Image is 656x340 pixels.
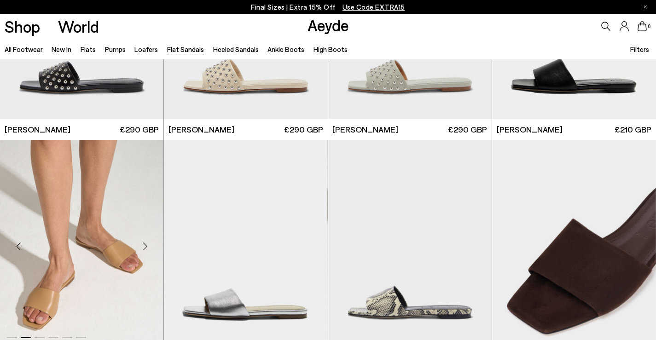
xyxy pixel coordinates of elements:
a: Aeyde [308,15,349,35]
a: World [58,18,99,35]
a: 0 [638,21,647,31]
a: [PERSON_NAME] £290 GBP [164,119,327,140]
a: All Footwear [5,45,43,53]
span: £290 GBP [120,124,159,135]
span: £290 GBP [448,124,487,135]
p: Final Sizes | Extra 15% Off [251,1,405,13]
a: Shop [5,18,40,35]
span: [PERSON_NAME] [168,124,234,135]
span: Navigate to /collections/ss25-final-sizes [343,3,405,11]
a: Heeled Sandals [213,45,259,53]
span: [PERSON_NAME] [332,124,398,135]
span: 0 [647,24,651,29]
span: Filters [630,45,649,53]
a: Pumps [105,45,126,53]
a: Loafers [134,45,158,53]
a: [PERSON_NAME] £210 GBP [492,119,656,140]
span: £210 GBP [615,124,651,135]
div: Previous slide [5,233,32,260]
div: Next slide [131,233,159,260]
a: High Boots [313,45,348,53]
a: Flats [81,45,96,53]
a: New In [52,45,71,53]
a: Ankle Boots [267,45,304,53]
span: [PERSON_NAME] [497,124,563,135]
span: £290 GBP [284,124,323,135]
a: [PERSON_NAME] £290 GBP [328,119,492,140]
a: Flat Sandals [167,45,204,53]
span: [PERSON_NAME] [5,124,70,135]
